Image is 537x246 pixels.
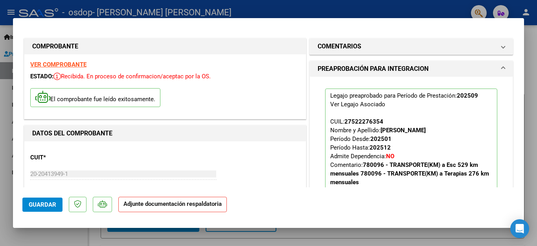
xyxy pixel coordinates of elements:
span: ESTADO: [30,73,53,80]
div: 27522276354 [344,117,383,126]
strong: Adjunte documentación respaldatoria [123,200,222,207]
p: CUIT [30,153,111,162]
a: VER COMPROBANTE [30,61,86,68]
span: Comentario: [330,161,489,186]
strong: 780096 - TRANSPORTE(KM) a Esc 529 km mensuales 780096 - TRANSPORTE(KM) a Terapias 276 km mensuales [330,161,489,186]
strong: [PERSON_NAME] [381,127,426,134]
strong: COMPROBANTE [32,43,78,50]
span: Guardar [29,201,56,208]
strong: DATOS DEL COMPROBANTE [32,129,112,137]
h1: PREAPROBACIÓN PARA INTEGRACION [318,64,428,74]
span: Recibida. En proceso de confirmacion/aceptac por la OS. [53,73,211,80]
button: Guardar [22,198,63,212]
strong: 202512 [370,144,391,151]
h1: COMENTARIOS [318,42,361,51]
mat-expansion-panel-header: PREAPROBACIÓN PARA INTEGRACION [310,61,513,77]
p: Legajo preaprobado para Período de Prestación: [325,89,497,211]
strong: 202501 [370,135,392,142]
span: CUIL: Nombre y Apellido: Período Desde: Período Hasta: Admite Dependencia: [330,118,489,186]
mat-expansion-panel-header: COMENTARIOS [310,39,513,54]
p: El comprobante fue leído exitosamente. [30,88,160,107]
div: Ver Legajo Asociado [330,100,385,109]
strong: 202509 [457,92,478,99]
strong: NO [386,153,394,160]
div: PREAPROBACIÓN PARA INTEGRACION [310,77,513,229]
div: Open Intercom Messenger [510,219,529,238]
